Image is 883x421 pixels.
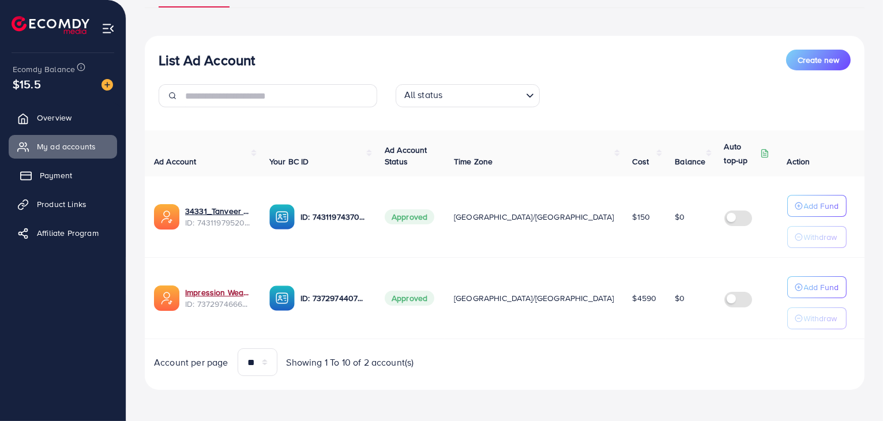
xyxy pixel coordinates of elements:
[102,22,115,35] img: menu
[446,87,521,104] input: Search for option
[633,211,651,223] span: $150
[185,298,251,310] span: ID: 7372974666887151633
[675,156,705,167] span: Balance
[185,205,251,217] a: 34331_Tanveer Kamal_1730210609857
[9,221,117,245] a: Affiliate Program
[787,156,810,167] span: Action
[385,144,427,167] span: Ad Account Status
[396,84,540,107] div: Search for option
[402,86,445,104] span: All status
[787,195,847,217] button: Add Fund
[9,135,117,158] a: My ad accounts
[154,285,179,311] img: ic-ads-acc.e4c84228.svg
[269,285,295,311] img: ic-ba-acc.ded83a64.svg
[9,106,117,129] a: Overview
[37,141,96,152] span: My ad accounts
[454,292,614,304] span: [GEOGRAPHIC_DATA]/[GEOGRAPHIC_DATA]
[37,112,72,123] span: Overview
[787,276,847,298] button: Add Fund
[9,193,117,216] a: Product Links
[675,211,685,223] span: $0
[159,52,255,69] h3: List Ad Account
[300,210,366,224] p: ID: 7431197437015670800
[185,205,251,229] div: <span class='underline'>34331_Tanveer Kamal_1730210609857</span></br>7431197952044990481
[633,292,657,304] span: $4590
[9,164,117,187] a: Payment
[675,292,685,304] span: $0
[185,217,251,228] span: ID: 7431197952044990481
[12,16,89,34] img: logo
[287,356,414,369] span: Showing 1 To 10 of 2 account(s)
[385,209,434,224] span: Approved
[13,63,75,75] span: Ecomdy Balance
[804,199,839,213] p: Add Fund
[787,226,847,248] button: Withdraw
[454,211,614,223] span: [GEOGRAPHIC_DATA]/[GEOGRAPHIC_DATA]
[385,291,434,306] span: Approved
[786,50,851,70] button: Create new
[13,76,41,92] span: $15.5
[154,356,228,369] span: Account per page
[37,198,87,210] span: Product Links
[269,156,309,167] span: Your BC ID
[454,156,493,167] span: Time Zone
[185,287,251,298] a: Impression Wears 001
[40,170,72,181] span: Payment
[804,230,837,244] p: Withdraw
[185,287,251,310] div: <span class='underline'>Impression Wears 001</span></br>7372974666887151633
[300,291,366,305] p: ID: 7372974407918272528
[804,311,837,325] p: Withdraw
[787,307,847,329] button: Withdraw
[154,204,179,230] img: ic-ads-acc.e4c84228.svg
[102,79,113,91] img: image
[798,54,839,66] span: Create new
[834,369,874,412] iframe: Chat
[724,140,758,167] p: Auto top-up
[154,156,197,167] span: Ad Account
[269,204,295,230] img: ic-ba-acc.ded83a64.svg
[804,280,839,294] p: Add Fund
[633,156,649,167] span: Cost
[37,227,99,239] span: Affiliate Program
